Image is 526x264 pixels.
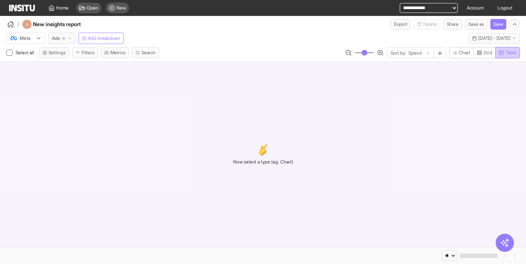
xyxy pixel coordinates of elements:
[495,47,520,58] button: Table
[116,5,126,11] span: New
[16,50,36,55] span: Select all
[469,33,520,44] button: [DATE] - [DATE]
[88,35,120,41] span: Add breakdown
[484,50,492,56] span: Grid
[414,19,440,30] span: You cannot delete a preset report.
[39,47,69,58] button: Settings
[22,20,101,29] div: New insights report
[459,50,470,56] span: Chart
[254,141,272,158] img: 👉
[56,5,69,11] span: Home
[33,20,101,28] h4: New insights report
[6,20,19,29] button: /
[17,20,19,28] span: /
[87,5,98,11] span: Open
[101,47,129,58] button: Metrics
[49,33,75,44] button: Ads
[79,33,124,44] button: Add breakdown
[506,50,517,56] span: Table
[449,47,474,58] button: Chart
[391,50,406,56] span: Sort by:
[233,159,293,165] h2: Now select a type (eg. Chart)
[49,50,66,56] span: Settings
[443,19,462,30] button: Share
[465,19,487,30] button: Save as
[473,47,496,58] button: Grid
[414,19,440,30] button: Delete
[132,47,159,58] button: Search
[141,50,155,56] span: Search
[9,5,35,11] img: Logo
[391,19,411,30] button: Export
[52,35,60,41] span: Ads
[72,47,98,58] button: Filters
[478,35,510,41] span: [DATE] - [DATE]
[490,19,506,30] button: Save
